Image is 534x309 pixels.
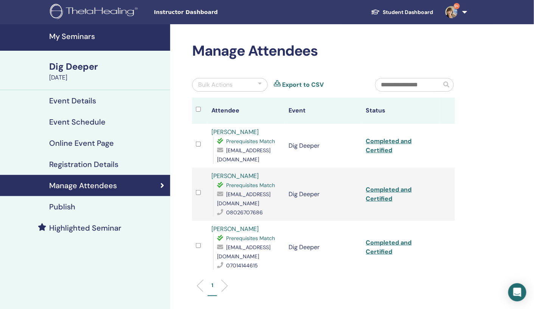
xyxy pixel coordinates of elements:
img: default.jpg [446,6,458,18]
div: Open Intercom Messenger [508,283,526,301]
span: Prerequisites Match [226,138,275,145]
td: Dig Deeper [285,221,362,274]
a: Export to CSV [282,80,324,89]
img: logo.png [50,4,140,21]
span: [EMAIL_ADDRESS][DOMAIN_NAME] [217,191,270,207]
span: 07014144615 [226,262,258,269]
p: 1 [211,281,213,289]
a: Completed and Certified [366,239,412,256]
span: [EMAIL_ADDRESS][DOMAIN_NAME] [217,244,270,260]
th: Status [362,98,440,124]
a: [PERSON_NAME] [211,172,259,180]
a: Dig Deeper[DATE] [45,60,170,82]
th: Event [285,98,362,124]
a: Completed and Certified [366,137,412,154]
th: Attendee [208,98,285,124]
a: Student Dashboard [365,5,439,19]
td: Dig Deeper [285,124,362,168]
h4: Highlighted Seminar [49,223,121,233]
div: Dig Deeper [49,60,166,73]
span: [EMAIL_ADDRESS][DOMAIN_NAME] [217,147,270,163]
h4: Event Details [49,96,96,105]
h4: Registration Details [49,160,118,169]
a: [PERSON_NAME] [211,128,259,136]
h4: Publish [49,202,75,211]
span: 08026707686 [226,209,263,216]
a: [PERSON_NAME] [211,225,259,233]
h4: Manage Attendees [49,181,117,190]
td: Dig Deeper [285,168,362,221]
div: Bulk Actions [198,80,233,89]
span: Prerequisites Match [226,235,275,242]
h4: My Seminars [49,32,166,41]
div: [DATE] [49,73,166,82]
span: 9+ [454,3,460,9]
h2: Manage Attendees [192,42,455,60]
img: graduation-cap-white.svg [371,9,380,15]
h4: Online Event Page [49,139,114,148]
span: Instructor Dashboard [154,8,267,16]
a: Completed and Certified [366,186,412,203]
h4: Event Schedule [49,117,106,126]
span: Prerequisites Match [226,182,275,189]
